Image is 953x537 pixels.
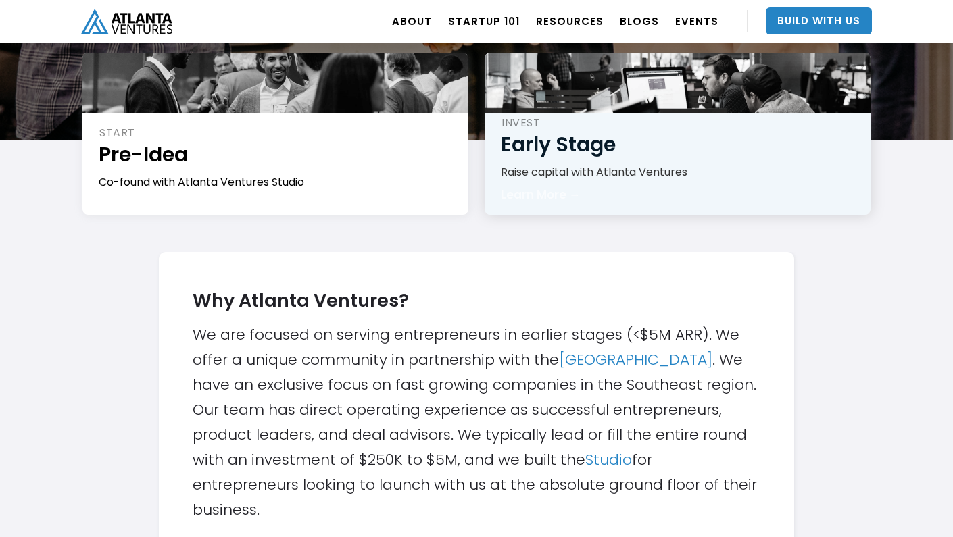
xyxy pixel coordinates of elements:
a: ABOUT [392,2,432,40]
div: Raise capital with Atlanta Ventures [501,165,856,180]
strong: Why Atlanta Ventures? [193,288,409,313]
div: INVEST [502,116,856,130]
h1: Pre-Idea [99,140,454,168]
a: EVENTS [675,2,718,40]
a: RESOURCES [536,2,604,40]
a: BLOGS [620,2,659,40]
h1: Early Stage [501,130,856,158]
a: Startup 101 [448,2,520,40]
a: Studio [585,449,632,470]
a: Build With Us [766,7,872,34]
a: [GEOGRAPHIC_DATA] [559,349,712,370]
div: We are focused on serving entrepreneurs in earlier stages (<$5M ARR). We offer a unique community... [193,279,760,522]
div: START [99,126,454,140]
div: Learn More → [501,188,581,201]
a: STARTPre-IdeaCo-found with Atlanta Ventures Studio [82,53,468,215]
div: Co-found with Atlanta Ventures Studio [99,175,454,190]
a: INVESTEarly StageRaise capital with Atlanta VenturesLearn More → [485,53,871,215]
